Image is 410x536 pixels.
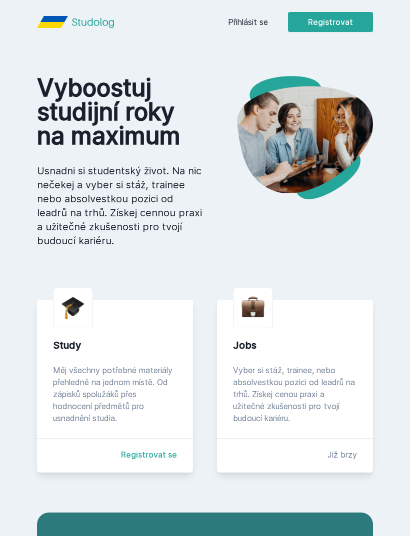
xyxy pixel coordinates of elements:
h1: Vyboostuj studijní roky na maximum [37,76,205,148]
a: Registrovat se [121,449,177,461]
div: Jobs [233,338,357,352]
img: briefcase.png [241,294,264,320]
button: Registrovat [288,12,373,32]
p: Usnadni si studentský život. Na nic nečekej a vyber si stáž, trainee nebo absolvestkou pozici od ... [37,164,205,248]
div: Vyber si stáž, trainee, nebo absolvestkou pozici od leadrů na trhů. Získej cenou praxi a užitečné... [233,364,357,424]
img: graduation-cap.png [61,296,84,320]
div: Měj všechny potřebné materiály přehledně na jednom místě. Od zápisků spolužáků přes hodnocení pře... [53,364,177,424]
a: Přihlásit se [228,16,268,28]
div: Již brzy [327,449,357,461]
img: hero.png [205,76,373,199]
div: Study [53,338,177,352]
